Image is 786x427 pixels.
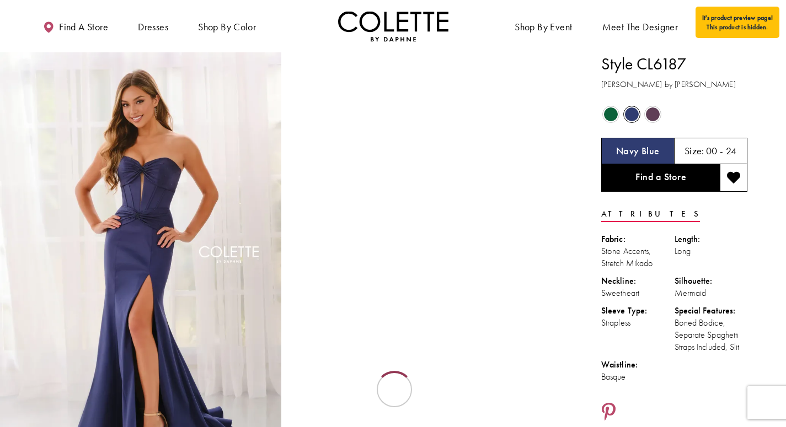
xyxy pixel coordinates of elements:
[675,275,748,287] div: Silhouette:
[602,21,678,33] span: Meet the designer
[515,21,572,33] span: Shop By Event
[601,317,675,329] div: Strapless
[601,359,675,371] div: Waistline:
[287,52,568,193] video: Style CL6187 Colette by Daphne #1 autoplay loop mute video
[643,105,662,124] div: Plum
[675,233,748,245] div: Length:
[601,245,675,269] div: Stone Accents, Stretch Mikado
[696,7,779,38] div: It's product preview page! This product is hidden.
[601,305,675,317] div: Sleeve Type:
[601,287,675,299] div: Sweetheart
[338,11,448,41] a: Visit Home Page
[601,371,675,383] div: Basque
[675,245,748,257] div: Long
[616,145,660,156] h5: Chosen color
[338,11,448,41] img: Colette by Daphne
[601,164,720,192] a: Find a Store
[601,206,700,222] a: Attributes
[675,305,748,317] div: Special Features:
[706,145,737,156] h5: 00 - 24
[601,402,616,423] a: Share using Pinterest - Opens in new tab
[720,164,747,192] button: Add to wishlist
[600,11,681,41] a: Meet the designer
[622,105,641,124] div: Navy Blue
[512,11,575,41] span: Shop By Event
[601,275,675,287] div: Neckline:
[195,11,259,41] span: Shop by color
[675,287,748,299] div: Mermaid
[601,233,675,245] div: Fabric:
[138,21,168,33] span: Dresses
[601,105,621,124] div: Hunter Green
[601,78,747,91] h3: [PERSON_NAME] by [PERSON_NAME]
[40,11,111,41] a: Find a store
[198,21,256,33] span: Shop by color
[135,11,171,41] span: Dresses
[685,144,704,157] span: Size:
[601,52,747,75] h1: Style CL6187
[601,104,747,125] div: Product color controls state depends on size chosen
[675,317,748,353] div: Boned Bodice, Separate Spaghetti Straps Included, Slit
[59,21,108,33] span: Find a store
